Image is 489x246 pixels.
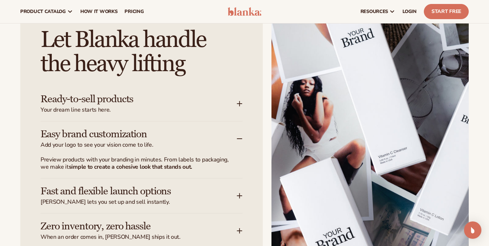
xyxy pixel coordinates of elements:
img: logo [228,7,262,16]
p: Preview products with your branding in minutes. From labels to packaging, we make it [41,156,234,171]
h3: Ready-to-sell products [41,94,215,105]
span: How It Works [80,9,118,14]
h2: Let Blanka handle the heavy lifting [41,28,243,76]
span: resources [361,9,388,14]
span: Add your logo to see your vision come to life. [41,141,237,149]
span: product catalog [20,9,66,14]
h3: Zero inventory, zero hassle [41,221,215,232]
span: Your dream line starts here. [41,106,237,114]
span: When an order comes in, [PERSON_NAME] ships it out. [41,233,237,241]
strong: simple to create a cohesive look that stands out. [69,163,192,171]
div: Open Intercom Messenger [464,221,481,239]
span: [PERSON_NAME] lets you set up and sell instantly. [41,198,237,206]
span: LOGIN [402,9,417,14]
h3: Easy brand customization [41,129,215,140]
span: pricing [125,9,144,14]
h3: Fast and flexible launch options [41,186,215,197]
a: Start Free [424,4,469,19]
